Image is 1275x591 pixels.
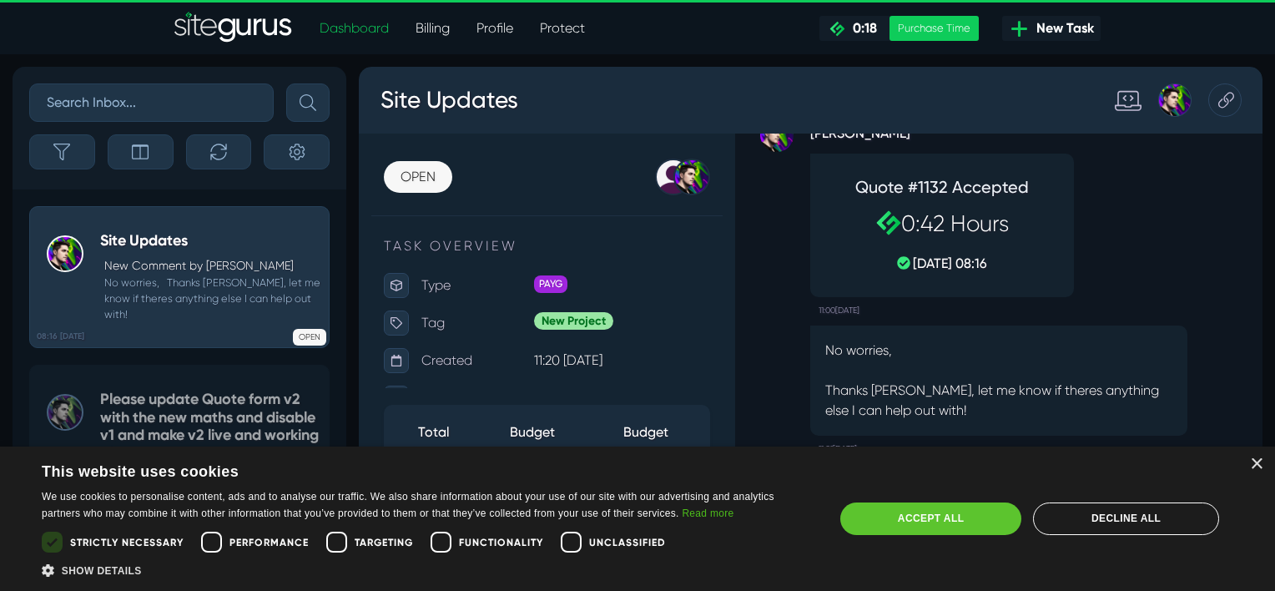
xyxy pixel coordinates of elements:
span: Show details [62,565,142,577]
p: Thanks [PERSON_NAME], let me know if theres anything else I can help out with! [466,314,814,354]
a: + [71,443,93,465]
h3: Site Updates [21,12,188,55]
p: Created [63,281,175,306]
a: Read more, opens a new window [682,508,733,519]
h5: Site Updates [100,232,320,250]
a: Profile [463,12,527,45]
span: Strictly necessary [70,535,184,550]
th: Budget Remaining [222,342,351,410]
input: Search Inbox... [29,83,274,122]
small: 11:00[DATE] [460,230,501,257]
div: Standard [739,17,783,50]
p: No worries, [466,274,814,294]
a: 0:18 Purchase Time [819,16,979,41]
p: Type [63,206,175,231]
span: Unclassified [589,535,666,550]
span: Targeting [355,535,413,550]
th: Budget Used [124,342,222,410]
h4: Quote #1132 Accepted [475,110,692,130]
a: SiteGurus [174,12,293,45]
a: Protect [527,12,598,45]
p: New Comment by [PERSON_NAME] [104,257,320,275]
p: 11:20 [DATE] [175,281,351,306]
b: 08:16 [DATE] [37,331,84,343]
div: Accept all [840,503,1021,534]
p: Tag [63,244,175,269]
div: Josh Carter [783,17,833,50]
a: 14:49 [DATE] Please update Quote form v2 with the new maths and disable v1 and make v2 live and w... [29,365,330,561]
p: URL [63,319,175,344]
div: Show details [42,562,811,578]
h2: 0:42 Hours [475,144,692,170]
span: OPEN [293,329,326,346]
p: TASK OVERVIEW [25,169,351,189]
div: This website uses cookies [42,457,769,482]
div: Purchase Time [889,16,979,41]
a: New Task [1002,16,1101,41]
a: Dashboard [306,12,402,45]
th: Total Budget [25,342,124,410]
a: [URL][DOMAIN_NAME] [175,321,308,336]
img: Sitegurus Logo [174,12,293,45]
a: 08:16 [DATE] Site UpdatesNew Comment by [PERSON_NAME] No worries, Thanks [PERSON_NAME], let me kn... [29,206,330,348]
div: Copy this Task URL [849,17,883,50]
span: 0:18 [846,20,877,36]
span: 0:42 [170,436,195,452]
a: Billing [402,12,463,45]
h5: Please update Quote form v2 with the new maths and disable v1 and make v2 live and working please [100,391,320,462]
div: Close [1250,458,1262,471]
small: No worries, Thanks [PERSON_NAME], let me know if theres anything else I can help out with! [100,275,320,323]
span: New Task [1030,18,1094,38]
span: 0:42 [72,425,97,441]
span: PAYG [175,209,209,226]
p: [DATE] 08:16 [475,187,692,207]
span: New Project [175,245,254,263]
span: We use cookies to personalise content, ads and to analyse our traffic. We also share information ... [42,491,774,519]
small: 11:01[DATE] [460,369,498,396]
div: Decline all [1033,503,1219,534]
span: Performance [229,535,309,550]
span: Functionality [459,535,543,550]
span: 0:00 [283,436,310,452]
a: OPEN [25,94,93,126]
